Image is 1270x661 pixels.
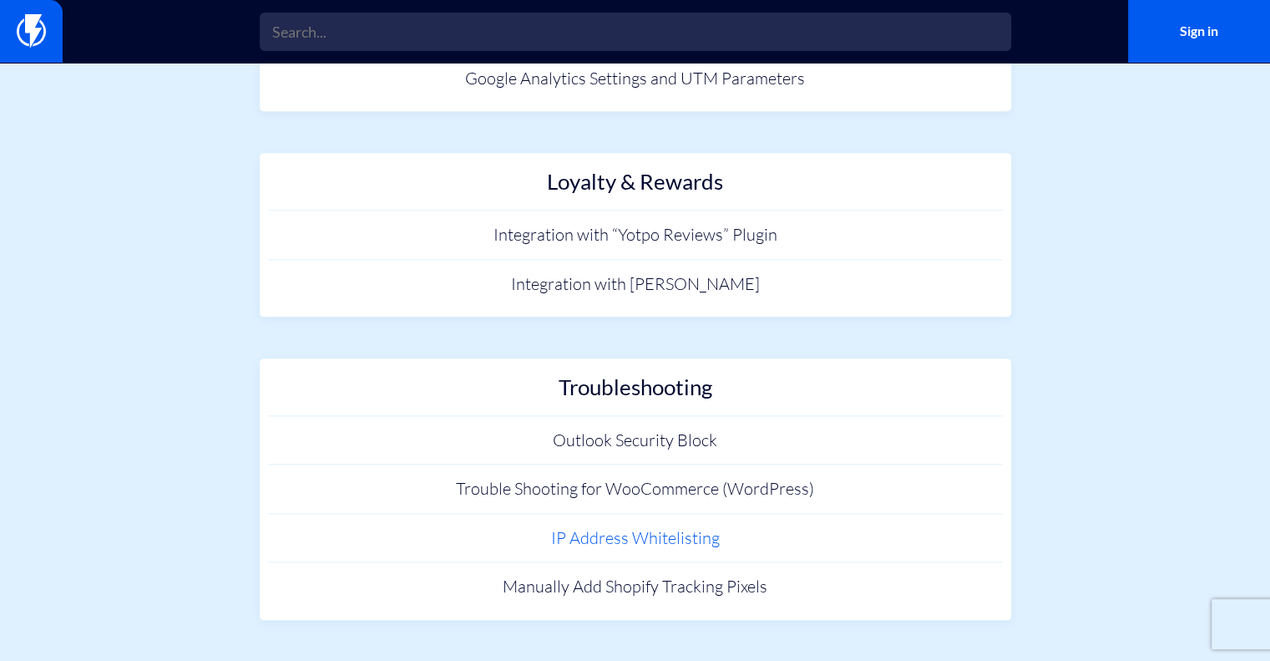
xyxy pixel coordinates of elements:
a: Integration with “Yotpo Reviews” Plugin [268,211,1003,260]
a: Manually Add Shopify Tracking Pixels [268,562,1003,612]
input: Search... [260,13,1011,51]
a: Loyalty & Rewards [268,161,1003,211]
a: IP Address Whitelisting [268,514,1003,563]
a: Outlook Security Block [268,416,1003,465]
a: Trouble Shooting for WooCommerce (WordPress) [268,465,1003,514]
a: Google Analytics Settings and UTM Parameters [268,54,1003,104]
h2: Troubleshooting [276,375,994,408]
a: Integration with [PERSON_NAME] [268,260,1003,309]
h2: Loyalty & Rewards [276,170,994,202]
a: Troubleshooting [268,367,1003,416]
